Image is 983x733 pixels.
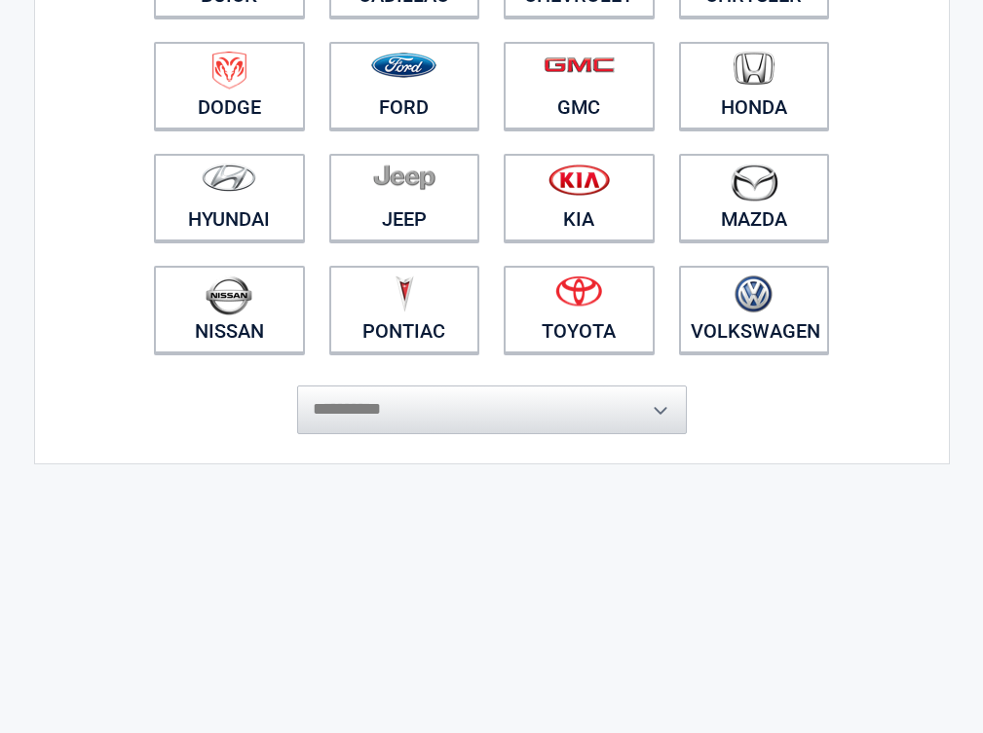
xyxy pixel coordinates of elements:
[329,266,480,353] a: Pontiac
[329,42,480,129] a: Ford
[548,164,610,196] img: kia
[734,52,775,86] img: honda
[555,275,602,307] img: toyota
[154,42,305,129] a: Dodge
[679,42,830,129] a: Honda
[679,266,830,353] a: Volkswagen
[373,164,435,191] img: jeep
[735,275,773,313] img: volkswagen
[504,266,655,353] a: Toyota
[154,266,305,353] a: Nissan
[679,154,830,241] a: Mazda
[206,275,252,315] img: nissan
[212,52,246,90] img: dodge
[329,154,480,241] a: Jeep
[202,164,256,192] img: hyundai
[504,154,655,241] a: Kia
[154,154,305,241] a: Hyundai
[730,164,778,202] img: mazda
[371,53,436,78] img: ford
[395,275,414,312] img: pontiac
[544,56,615,73] img: gmc
[504,42,655,129] a: GMC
